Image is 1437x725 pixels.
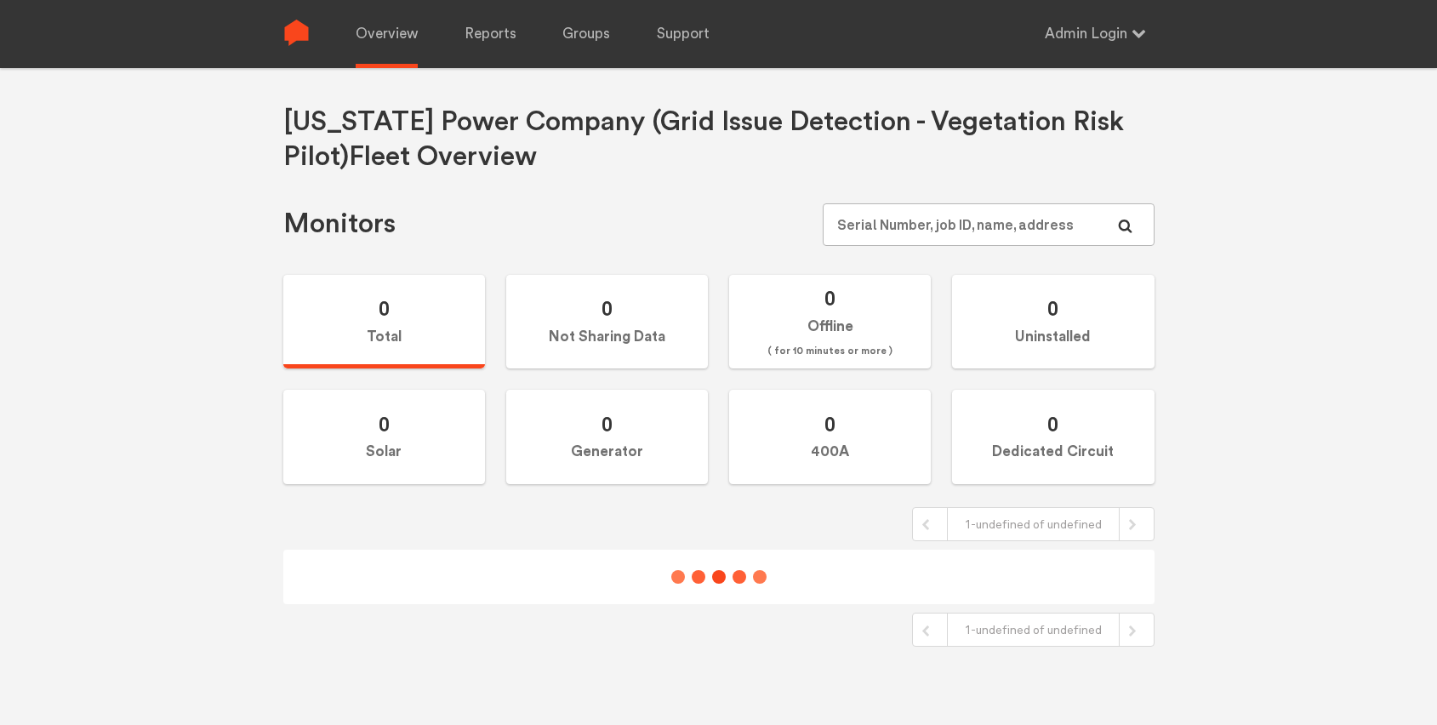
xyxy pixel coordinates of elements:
[602,412,613,437] span: 0
[824,286,835,311] span: 0
[506,390,708,484] label: Generator
[379,412,390,437] span: 0
[952,390,1154,484] label: Dedicated Circuit
[283,105,1155,174] h1: [US_STATE] Power Company (Grid Issue Detection - Vegetation Risk Pilot) Fleet Overview
[1047,412,1058,437] span: 0
[283,207,396,242] h1: Monitors
[602,296,613,321] span: 0
[729,275,931,369] label: Offline
[506,275,708,369] label: Not Sharing Data
[823,203,1154,246] input: Serial Number, job ID, name, address
[283,390,485,484] label: Solar
[283,20,310,46] img: Sense Logo
[379,296,390,321] span: 0
[1047,296,1058,321] span: 0
[824,412,835,437] span: 0
[947,614,1120,646] div: 1-undefined of undefined
[283,275,485,369] label: Total
[729,390,931,484] label: 400A
[952,275,1154,369] label: Uninstalled
[767,341,892,362] span: ( for 10 minutes or more )
[947,508,1120,540] div: 1-undefined of undefined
